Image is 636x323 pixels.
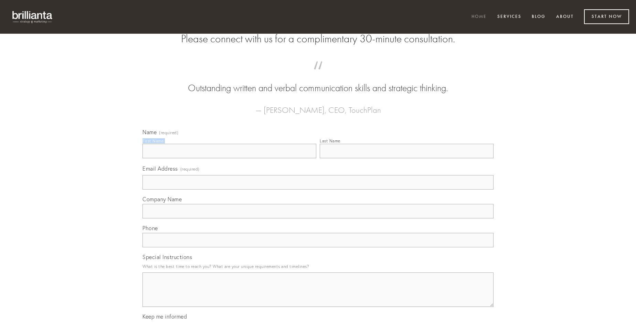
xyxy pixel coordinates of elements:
[527,11,550,23] a: Blog
[320,138,340,143] div: Last Name
[142,138,163,143] div: First Name
[493,11,526,23] a: Services
[159,131,178,135] span: (required)
[153,68,483,82] span: “
[7,7,59,27] img: brillianta - research, strategy, marketing
[142,165,178,172] span: Email Address
[142,129,157,136] span: Name
[153,68,483,95] blockquote: Outstanding written and verbal communication skills and strategic thinking.
[467,11,491,23] a: Home
[142,262,494,271] p: What is the best time to reach you? What are your unique requirements and timelines?
[584,9,629,24] a: Start Now
[142,225,158,232] span: Phone
[180,164,200,174] span: (required)
[153,95,483,117] figcaption: — [PERSON_NAME], CEO, TouchPlan
[142,313,187,320] span: Keep me informed
[552,11,578,23] a: About
[142,196,182,203] span: Company Name
[142,254,192,260] span: Special Instructions
[142,32,494,45] h2: Please connect with us for a complimentary 30-minute consultation.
